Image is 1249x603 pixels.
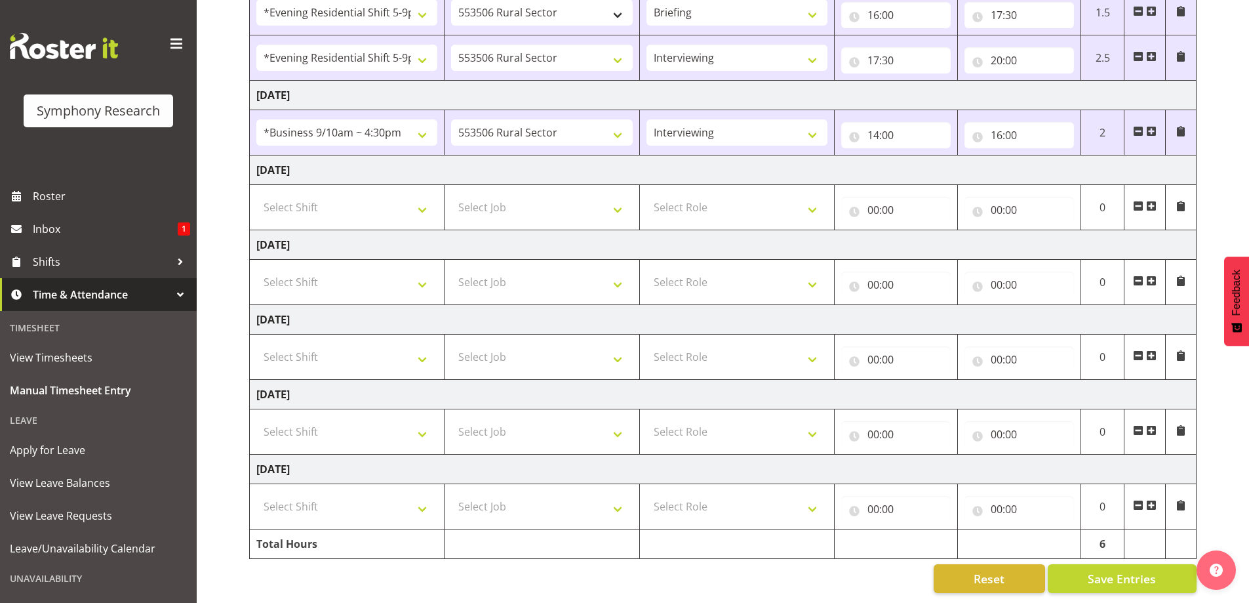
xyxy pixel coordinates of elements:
[3,565,193,592] div: Unavailability
[841,197,951,223] input: Click to select...
[1080,484,1124,530] td: 0
[10,348,187,367] span: View Timesheets
[33,285,170,304] span: Time & Attendance
[964,2,1074,28] input: Click to select...
[10,506,187,526] span: View Leave Requests
[841,496,951,522] input: Click to select...
[250,455,1197,484] td: [DATE]
[10,381,187,400] span: Manual Timesheet Entry
[841,2,951,28] input: Click to select...
[1080,110,1124,156] td: 2
[3,499,193,532] a: View Leave Requests
[3,467,193,499] a: View Leave Balances
[1080,260,1124,305] td: 0
[10,473,187,493] span: View Leave Balances
[250,156,1197,185] td: [DATE]
[33,186,190,206] span: Roster
[1224,257,1249,346] button: Feedback - Show survey
[3,434,193,467] a: Apply for Leave
[250,81,1197,110] td: [DATE]
[841,346,951,373] input: Click to select...
[178,222,190,236] span: 1
[964,122,1074,148] input: Click to select...
[1080,409,1124,455] td: 0
[964,496,1074,522] input: Click to select...
[10,33,118,59] img: Rosterit website logo
[841,122,951,148] input: Click to select...
[250,380,1197,409] td: [DATE]
[3,374,193,407] a: Manual Timesheet Entry
[934,564,1045,593] button: Reset
[10,440,187,460] span: Apply for Leave
[964,197,1074,223] input: Click to select...
[10,539,187,558] span: Leave/Unavailability Calendar
[964,346,1074,373] input: Click to select...
[3,341,193,374] a: View Timesheets
[1210,564,1223,577] img: help-xxl-2.png
[1080,335,1124,380] td: 0
[1048,564,1197,593] button: Save Entries
[964,421,1074,447] input: Click to select...
[250,305,1197,335] td: [DATE]
[964,47,1074,73] input: Click to select...
[3,314,193,341] div: Timesheet
[1088,570,1156,587] span: Save Entries
[964,272,1074,298] input: Click to select...
[841,421,951,447] input: Click to select...
[250,530,445,559] td: Total Hours
[33,252,170,272] span: Shifts
[841,47,951,73] input: Click to select...
[841,272,951,298] input: Click to select...
[974,570,1004,587] span: Reset
[3,407,193,434] div: Leave
[1080,35,1124,81] td: 2.5
[1080,530,1124,559] td: 6
[1231,270,1242,316] span: Feedback
[250,230,1197,260] td: [DATE]
[3,532,193,565] a: Leave/Unavailability Calendar
[1080,185,1124,230] td: 0
[37,101,160,121] div: Symphony Research
[33,219,178,239] span: Inbox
